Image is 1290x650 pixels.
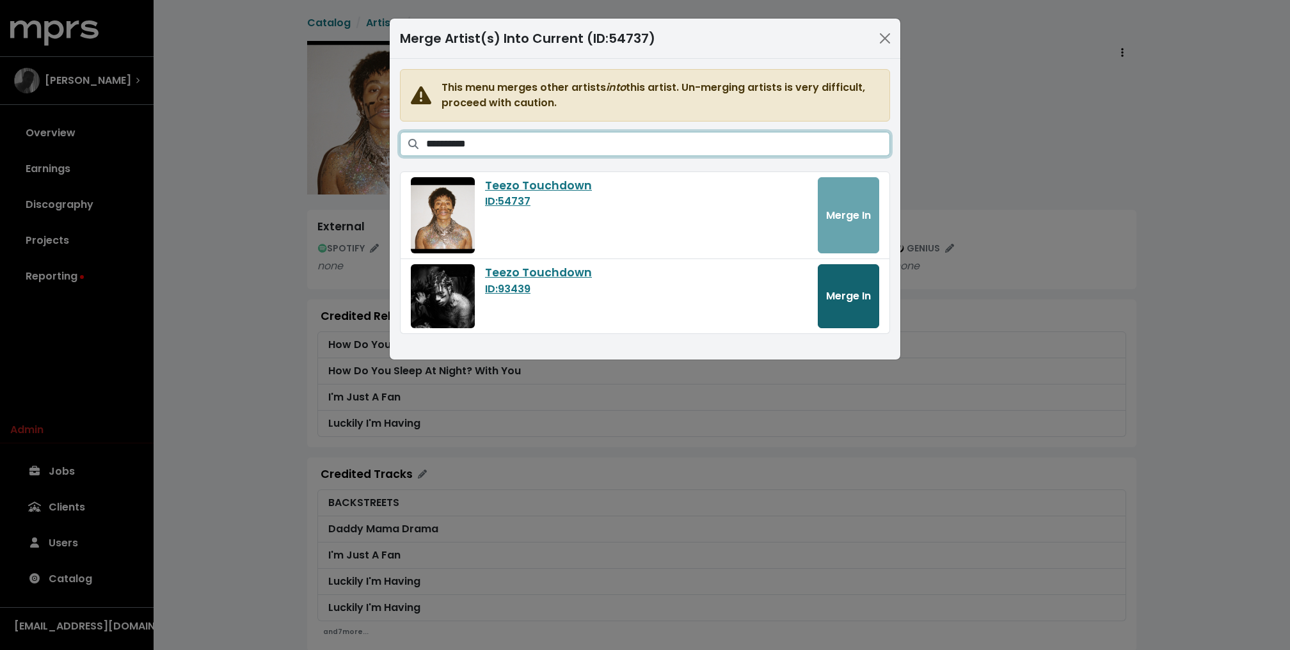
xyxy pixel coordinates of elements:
div: Merge Artist(s) Into Current (ID: 54737 ) [400,29,655,48]
a: Teezo TouchdownID:93439 [485,264,808,296]
div: Teezo Touchdown [485,264,808,281]
input: Search artists [426,132,890,156]
i: into [606,80,626,95]
div: Teezo Touchdown [485,177,808,194]
img: This artist [411,177,475,253]
span: This menu merges other artists this artist. Un-merging artists is very difficult, proceed with ca... [442,80,879,111]
button: Close [875,28,895,49]
div: ID: 93439 [485,281,808,297]
img: This artist [411,264,475,328]
button: Merge In [818,264,879,328]
a: Teezo TouchdownID:54737 [485,177,808,209]
span: Merge In [826,289,871,303]
div: ID: 54737 [485,194,808,209]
